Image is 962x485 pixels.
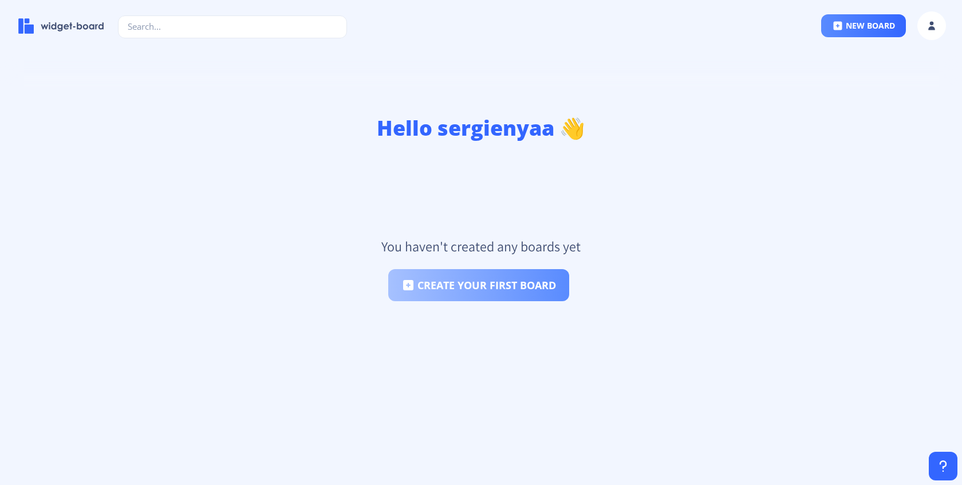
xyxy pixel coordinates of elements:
p: You haven't created any boards yet [381,237,581,255]
button: new board [821,14,906,37]
h1: Hello sergienyaa 👋 [18,115,944,142]
input: Search... [118,15,347,38]
button: create your first board [388,269,569,301]
img: logo-name.svg [18,18,104,34]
